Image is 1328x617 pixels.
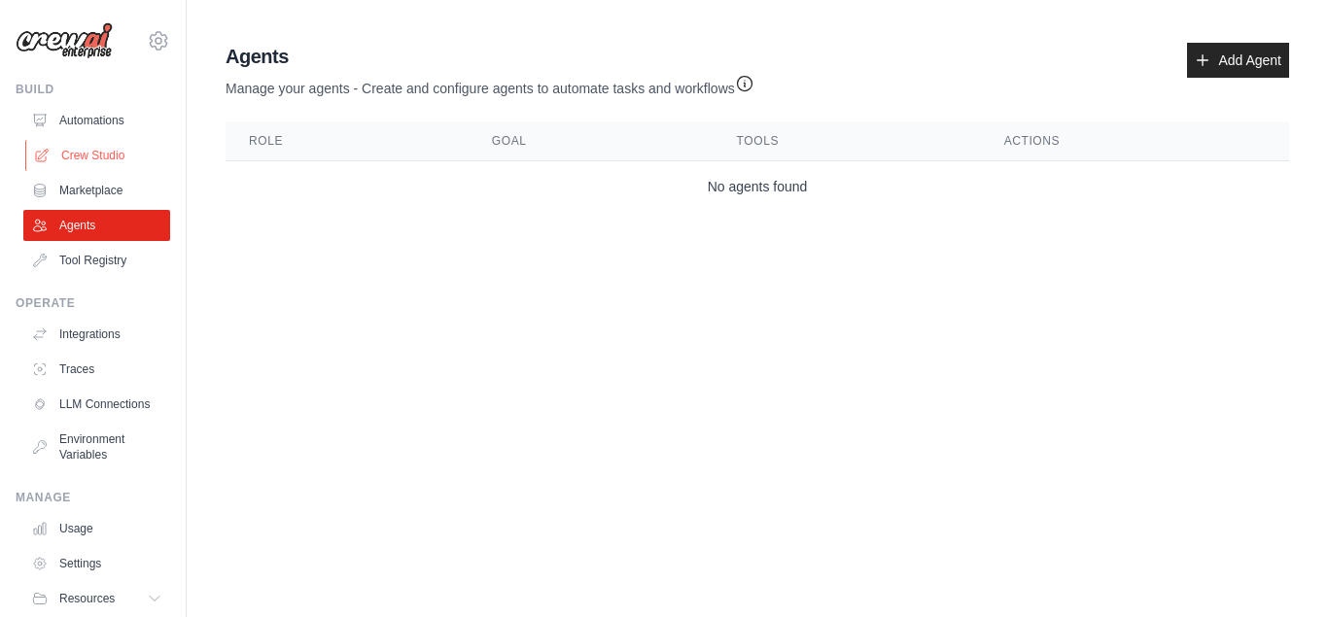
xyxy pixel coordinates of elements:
a: Tool Registry [23,245,170,276]
a: Integrations [23,319,170,350]
div: Manage [16,490,170,505]
th: Tools [714,121,981,161]
a: Automations [23,105,170,136]
a: Usage [23,513,170,544]
a: Add Agent [1187,43,1289,78]
a: Agents [23,210,170,241]
a: Settings [23,548,170,579]
a: Environment Variables [23,424,170,470]
button: Resources [23,583,170,614]
a: Marketplace [23,175,170,206]
img: Logo [16,22,113,59]
a: LLM Connections [23,389,170,420]
a: Traces [23,354,170,385]
a: Crew Studio [25,140,172,171]
p: Manage your agents - Create and configure agents to automate tasks and workflows [226,70,754,98]
div: Operate [16,295,170,311]
th: Actions [981,121,1289,161]
th: Role [226,121,469,161]
th: Goal [469,121,714,161]
h2: Agents [226,43,754,70]
span: Resources [59,591,115,606]
td: No agents found [226,161,1289,213]
div: Build [16,82,170,97]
